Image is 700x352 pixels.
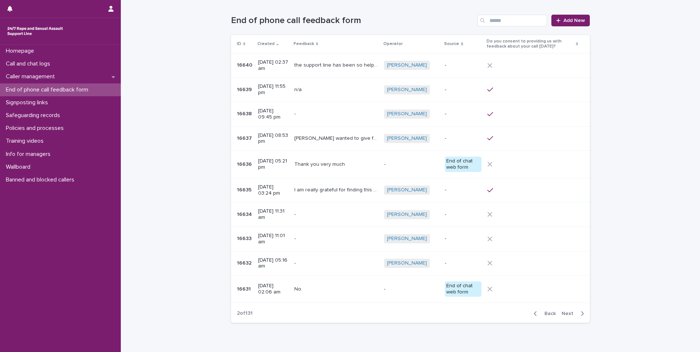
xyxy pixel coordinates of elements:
[3,164,36,171] p: Wallboard
[258,184,288,196] p: [DATE] 03:24 pm
[258,257,288,270] p: [DATE] 05:16 am
[383,40,403,48] p: Operator
[3,138,49,145] p: Training videos
[258,108,288,120] p: [DATE] 09:45 pm
[294,285,303,292] p: No
[387,135,427,142] a: [PERSON_NAME]
[562,311,578,316] span: Next
[294,259,297,266] p: -
[563,18,585,23] span: Add New
[445,281,481,297] div: End of chat web form
[487,37,574,51] p: Do you consent to providing us with feedback about your call [DATE]?
[540,311,556,316] span: Back
[445,236,481,242] p: -
[387,260,427,266] a: [PERSON_NAME]
[237,186,253,193] p: 16635
[3,176,80,183] p: Banned and blocked callers
[231,15,474,26] h1: End of phone call feedback form
[384,286,439,292] p: -
[387,211,427,218] a: [PERSON_NAME]
[258,233,288,245] p: [DATE] 11:01 am
[3,151,56,158] p: Info for managers
[237,285,252,292] p: 16631
[258,208,288,221] p: [DATE] 11:31 am
[445,135,481,142] p: -
[528,310,559,317] button: Back
[231,276,590,303] tr: 1663116631 [DATE] 02:06 amNoNo -End of chat web form
[294,210,297,218] p: -
[3,125,70,132] p: Policies and processes
[231,53,590,78] tr: 1664016640 [DATE] 02:37 amthe support line has been so helpfulthe support line has been so helpfu...
[551,15,590,26] a: Add New
[444,40,459,48] p: Source
[445,87,481,93] p: -
[231,78,590,102] tr: 1663916639 [DATE] 11:55 pmn/an/a [PERSON_NAME] -
[294,40,314,48] p: Feedback
[258,283,288,295] p: [DATE] 02:06 am
[3,112,66,119] p: Safeguarding records
[231,226,590,251] tr: 1663316633 [DATE] 11:01 am-- [PERSON_NAME] -
[387,111,427,117] a: [PERSON_NAME]
[294,234,297,242] p: -
[387,187,427,193] a: [PERSON_NAME]
[3,86,94,93] p: End of phone call feedback form
[387,62,427,68] a: [PERSON_NAME]
[3,48,40,55] p: Homepage
[294,61,380,68] p: the support line has been so helpful
[231,126,590,151] tr: 1663716637 [DATE] 08:53 pm[PERSON_NAME] wanted to give feedback as she feels that the answer phon...
[237,234,253,242] p: 16633
[3,73,61,80] p: Caller management
[445,62,481,68] p: -
[445,260,481,266] p: -
[231,202,590,227] tr: 1663416634 [DATE] 11:31 am-- [PERSON_NAME] -
[237,109,253,117] p: 16638
[445,187,481,193] p: -
[294,134,380,142] p: Debbie wanted to give feedback as she feels that the answer phone message when in the que is deep...
[237,259,253,266] p: 16632
[477,15,547,26] input: Search
[3,60,56,67] p: Call and chat logs
[258,132,288,145] p: [DATE] 08:53 pm
[237,85,253,93] p: 16639
[237,134,253,142] p: 16637
[257,40,275,48] p: Created
[237,160,253,168] p: 16636
[231,251,590,276] tr: 1663216632 [DATE] 05:16 am-- [PERSON_NAME] -
[231,151,590,178] tr: 1663616636 [DATE] 05:21 pmThank you very muchThank you very much -End of chat web form
[294,109,297,117] p: -
[258,59,288,72] p: [DATE] 02:37 am
[3,99,54,106] p: Signposting links
[387,236,427,242] a: [PERSON_NAME]
[258,83,288,96] p: [DATE] 11:55 pm
[445,157,481,172] div: End of chat web form
[258,158,288,171] p: [DATE] 05:21 pm
[231,304,258,322] p: 2 of 131
[6,24,64,38] img: rhQMoQhaT3yELyF149Cw
[294,186,380,193] p: I am really grateful for finding this service as I am struggling to cope and there is nowhere I c...
[237,61,254,68] p: 16640
[237,40,241,48] p: ID
[231,102,590,126] tr: 1663816638 [DATE] 09:45 pm-- [PERSON_NAME] -
[237,210,253,218] p: 16634
[294,85,303,93] p: n/a
[445,211,481,218] p: -
[231,178,590,202] tr: 1663516635 [DATE] 03:24 pmI am really grateful for finding this service as I am struggling to cop...
[294,160,346,168] p: Thank you very much
[384,161,439,168] p: -
[445,111,481,117] p: -
[559,310,590,317] button: Next
[387,87,427,93] a: [PERSON_NAME]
